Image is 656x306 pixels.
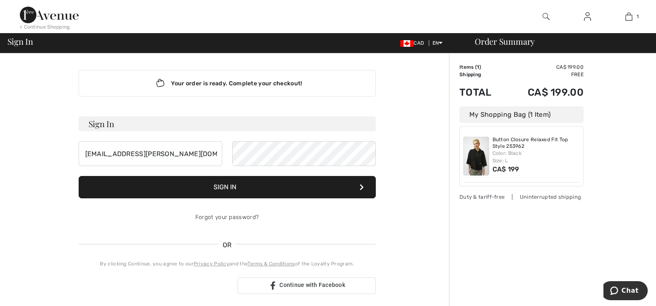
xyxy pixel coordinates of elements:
[493,165,519,173] span: CA$ 199
[505,78,584,106] td: CA$ 199.00
[493,137,580,149] a: Button Closure Relaxed Fit Top Style 253962
[584,12,591,22] img: My Info
[279,282,345,288] span: Continue with Facebook
[79,141,222,166] input: E-mail
[248,261,295,267] a: Terms & Conditions
[74,277,235,295] iframe: Sign in with Google Button
[505,71,584,78] td: Free
[505,63,584,71] td: CA$ 199.00
[7,37,33,46] span: Sign In
[608,12,649,22] a: 1
[477,64,479,70] span: 1
[20,7,79,23] img: 1ère Avenue
[400,40,413,47] img: Canadian Dollar
[79,260,376,267] div: By clicking Continue, you agree to our and the of the Loyalty Program.
[238,277,376,294] a: Continue with Facebook
[79,116,376,131] h3: Sign In
[543,12,550,22] img: search the website
[493,149,580,164] div: Color: Black Size: L
[459,106,584,123] div: My Shopping Bag (1 Item)
[79,176,376,198] button: Sign In
[465,37,651,46] div: Order Summary
[219,240,236,250] span: OR
[625,12,632,22] img: My Bag
[400,40,427,46] span: CAD
[603,281,648,302] iframe: Opens a widget where you can chat to one of our agents
[459,193,584,201] div: Duty & tariff-free | Uninterrupted shipping
[195,214,259,221] a: Forgot your password?
[459,63,505,71] td: Items ( )
[637,13,639,20] span: 1
[20,23,70,31] div: < Continue Shopping
[79,70,376,96] div: Your order is ready. Complete your checkout!
[459,78,505,106] td: Total
[433,40,443,46] span: EN
[459,71,505,78] td: Shipping
[577,12,598,22] a: Sign In
[194,261,229,267] a: Privacy Policy
[463,137,489,176] img: Button Closure Relaxed Fit Top Style 253962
